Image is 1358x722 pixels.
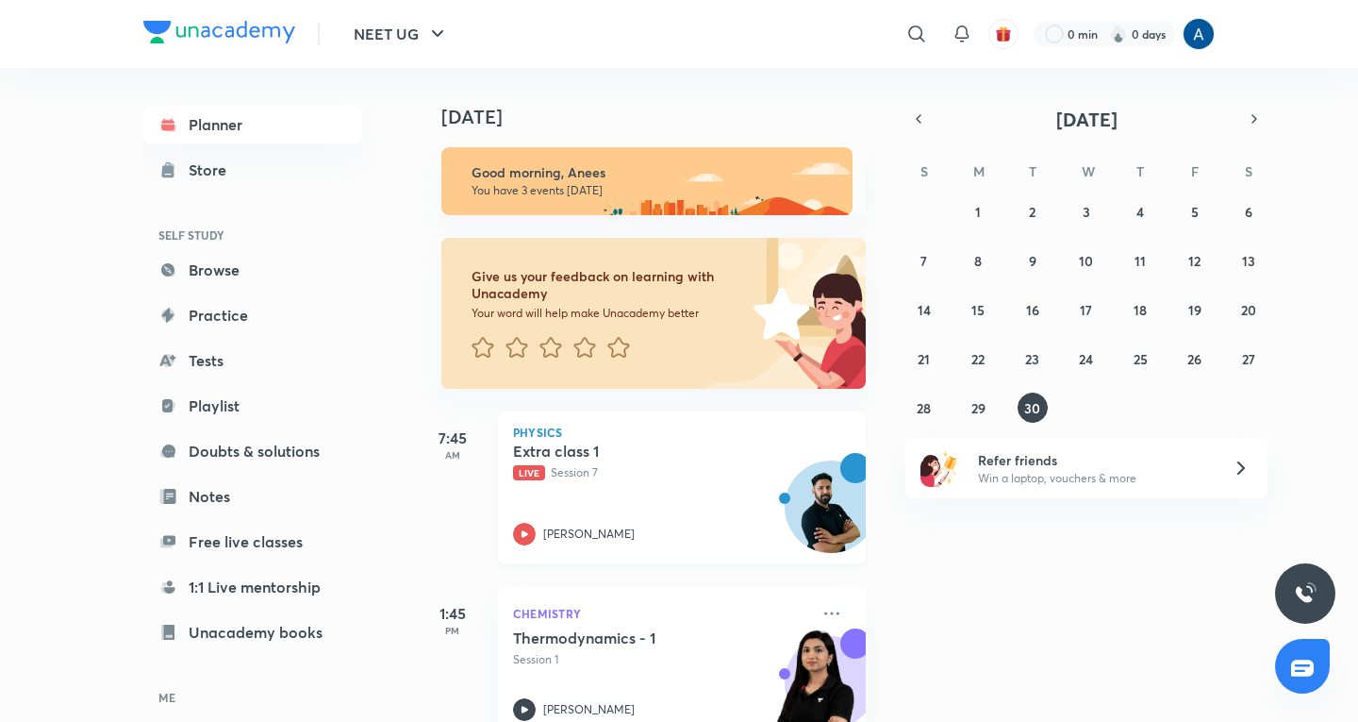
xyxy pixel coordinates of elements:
img: avatar [995,25,1012,42]
abbr: September 20, 2025 [1241,301,1256,319]
a: 1:1 Live mentorship [143,568,362,606]
button: September 21, 2025 [909,344,939,374]
abbr: September 16, 2025 [1026,301,1039,319]
button: avatar [988,19,1018,49]
p: Physics [513,427,851,438]
button: September 1, 2025 [963,196,993,227]
abbr: Thursday [1136,162,1144,180]
img: Avatar [786,471,876,562]
a: Tests [143,342,362,379]
abbr: September 23, 2025 [1025,350,1039,368]
abbr: Friday [1191,162,1199,180]
h6: SELF STUDY [143,219,362,251]
button: September 18, 2025 [1125,294,1155,325]
abbr: September 8, 2025 [974,252,982,270]
p: [PERSON_NAME] [543,701,635,718]
a: Store [143,151,362,189]
span: [DATE] [1056,107,1118,132]
button: September 20, 2025 [1234,294,1264,325]
button: September 28, 2025 [909,393,939,423]
p: Session 1 [513,651,809,668]
p: Your word will help make Unacademy better [472,306,747,321]
a: Practice [143,296,362,334]
img: ttu [1294,582,1317,605]
p: [PERSON_NAME] [543,526,635,543]
button: September 12, 2025 [1180,245,1210,276]
button: [DATE] [932,106,1241,132]
img: streak [1109,25,1128,43]
a: Company Logo [143,21,295,48]
abbr: September 30, 2025 [1024,399,1040,417]
button: September 2, 2025 [1018,196,1048,227]
p: Win a laptop, vouchers & more [978,470,1210,487]
button: September 22, 2025 [963,344,993,374]
abbr: September 9, 2025 [1029,252,1036,270]
abbr: September 17, 2025 [1080,301,1092,319]
abbr: September 12, 2025 [1188,252,1201,270]
a: Browse [143,251,362,289]
abbr: September 1, 2025 [975,203,981,221]
button: September 7, 2025 [909,245,939,276]
img: Anees Ahmed [1183,18,1215,50]
button: September 8, 2025 [963,245,993,276]
h6: Give us your feedback on learning with Unacademy [472,268,747,302]
abbr: September 7, 2025 [920,252,927,270]
button: September 30, 2025 [1018,393,1048,423]
span: Live [513,465,545,480]
button: NEET UG [342,15,460,53]
abbr: September 2, 2025 [1029,203,1035,221]
abbr: September 15, 2025 [971,301,985,319]
a: Notes [143,478,362,515]
abbr: September 14, 2025 [918,301,931,319]
abbr: Monday [973,162,985,180]
abbr: September 29, 2025 [971,399,985,417]
h6: ME [143,681,362,714]
button: September 24, 2025 [1071,344,1101,374]
button: September 19, 2025 [1180,294,1210,325]
h5: 1:45 [415,602,490,625]
abbr: Tuesday [1029,162,1036,180]
button: September 6, 2025 [1234,196,1264,227]
abbr: September 22, 2025 [971,350,985,368]
abbr: September 25, 2025 [1134,350,1148,368]
img: morning [441,147,853,215]
button: September 26, 2025 [1180,344,1210,374]
button: September 10, 2025 [1071,245,1101,276]
button: September 25, 2025 [1125,344,1155,374]
p: Chemistry [513,602,809,625]
abbr: September 3, 2025 [1083,203,1090,221]
abbr: September 11, 2025 [1134,252,1146,270]
abbr: September 19, 2025 [1188,301,1201,319]
a: Unacademy books [143,613,362,651]
p: Session 7 [513,464,809,481]
button: September 23, 2025 [1018,344,1048,374]
button: September 16, 2025 [1018,294,1048,325]
img: feedback_image [689,238,866,389]
a: Planner [143,106,362,143]
img: referral [920,449,958,487]
button: September 27, 2025 [1234,344,1264,374]
button: September 14, 2025 [909,294,939,325]
abbr: Wednesday [1082,162,1095,180]
p: You have 3 events [DATE] [472,183,836,198]
h6: Good morning, Anees [472,164,836,181]
p: PM [415,625,490,636]
button: September 5, 2025 [1180,196,1210,227]
abbr: Saturday [1245,162,1252,180]
button: September 13, 2025 [1234,245,1264,276]
h5: Extra class 1 [513,442,748,461]
p: AM [415,449,490,461]
a: Playlist [143,387,362,425]
abbr: September 4, 2025 [1136,203,1144,221]
abbr: September 26, 2025 [1187,350,1201,368]
button: September 17, 2025 [1071,294,1101,325]
abbr: September 28, 2025 [917,399,931,417]
abbr: September 13, 2025 [1242,252,1255,270]
button: September 4, 2025 [1125,196,1155,227]
img: Company Logo [143,21,295,43]
button: September 29, 2025 [963,393,993,423]
abbr: September 21, 2025 [918,350,930,368]
abbr: September 18, 2025 [1134,301,1147,319]
div: Store [189,159,238,181]
button: September 15, 2025 [963,294,993,325]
